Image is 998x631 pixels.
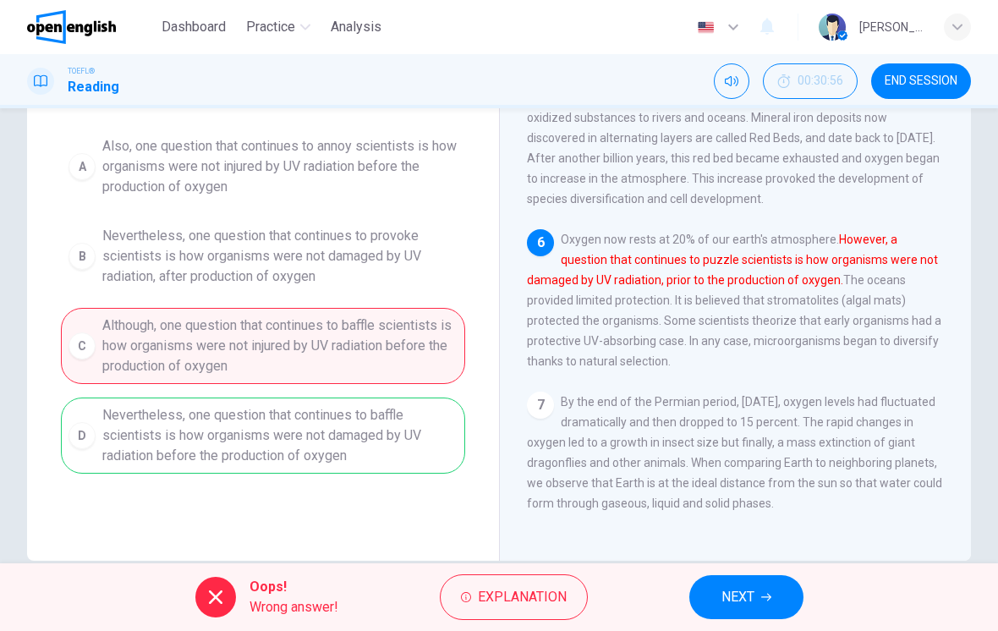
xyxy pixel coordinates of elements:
img: Profile picture [819,14,846,41]
span: Practice [246,17,295,37]
span: END SESSION [885,74,957,88]
div: 7 [527,392,554,419]
img: en [695,21,716,34]
button: END SESSION [871,63,971,99]
div: Hide [763,63,858,99]
div: Mute [714,63,749,99]
button: NEXT [689,575,803,619]
h1: Reading [68,77,119,97]
font: However, a question that continues to puzzle scientists is how organisms were not damaged by UV r... [527,233,938,287]
button: Analysis [324,12,388,42]
button: Explanation [440,574,588,620]
span: Dashboard [162,17,226,37]
span: Explanation [478,585,567,609]
span: Oxygen now rests at 20% of our earth's atmosphere. The oceans provided limited protection. It is ... [527,233,941,368]
span: Oops! [249,577,338,597]
span: 00:30:56 [798,74,843,88]
span: TOEFL® [68,65,95,77]
button: 00:30:56 [763,63,858,99]
button: Practice [239,12,317,42]
img: OpenEnglish logo [27,10,116,44]
a: OpenEnglish logo [27,10,155,44]
span: By the end of the Permian period, [DATE], oxygen levels had fluctuated dramatically and then drop... [527,395,942,510]
span: NEXT [721,585,754,609]
span: Analysis [331,17,381,37]
span: Wrong answer! [249,597,338,617]
div: [PERSON_NAME] [859,17,924,37]
div: 6 [527,229,554,256]
button: Dashboard [155,12,233,42]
